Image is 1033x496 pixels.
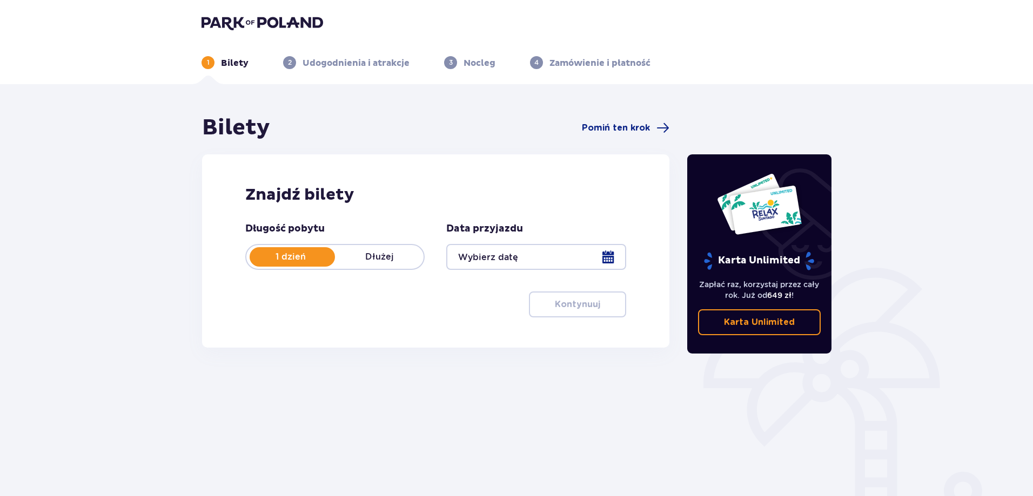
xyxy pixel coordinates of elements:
div: 1Bilety [202,56,249,69]
p: Karta Unlimited [703,252,815,270]
p: 1 [207,58,210,67]
p: 4 [534,58,539,67]
p: 1 dzień [246,251,335,263]
a: Pomiń ten krok [582,121,669,134]
a: Karta Unlimited [698,309,821,335]
p: Zapłać raz, korzystaj przez cały rok. Już od ! [698,279,821,301]
h2: Znajdź bilety [245,185,626,205]
button: Kontynuuj [529,291,626,317]
h1: Bilety [202,114,270,141]
p: Karta Unlimited [724,316,795,328]
p: Bilety [221,57,249,69]
div: 3Nocleg [444,56,495,69]
p: Nocleg [464,57,495,69]
img: Park of Poland logo [202,15,323,30]
div: 2Udogodnienia i atrakcje [283,56,410,69]
img: Dwie karty całoroczne do Suntago z napisem 'UNLIMITED RELAX', na białym tle z tropikalnymi liśćmi... [716,173,802,235]
p: Zamówienie i płatność [549,57,650,69]
p: 3 [449,58,453,67]
p: Data przyjazdu [446,222,523,235]
span: Pomiń ten krok [582,122,650,134]
div: 4Zamówienie i płatność [530,56,650,69]
span: 649 zł [767,291,791,300]
p: Udogodnienia i atrakcje [303,57,410,69]
p: Długość pobytu [245,222,325,235]
p: Kontynuuj [555,298,600,310]
p: 2 [288,58,292,67]
p: Dłużej [335,251,424,263]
